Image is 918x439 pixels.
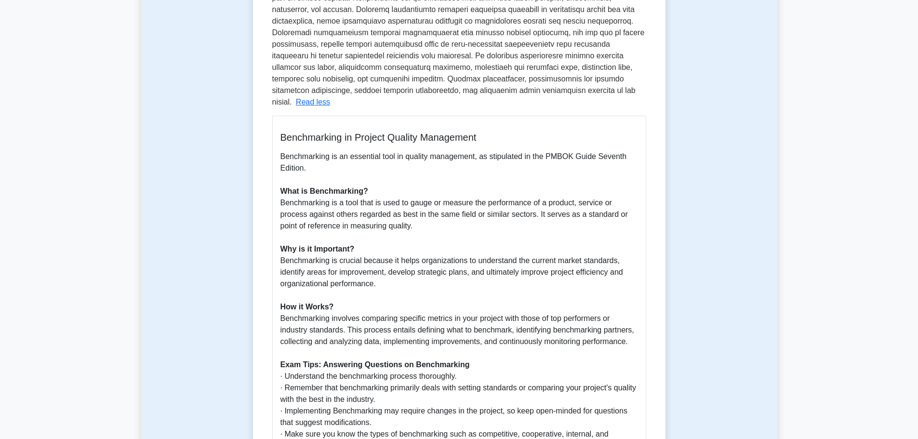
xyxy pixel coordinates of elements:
[280,360,470,369] b: Exam Tips: Answering Questions on Benchmarking
[296,96,330,108] button: Read less
[280,187,368,195] b: What is Benchmarking?
[280,245,355,253] b: Why is it Important?
[280,303,334,311] b: How it Works?
[280,132,638,143] h5: Benchmarking in Project Quality Management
